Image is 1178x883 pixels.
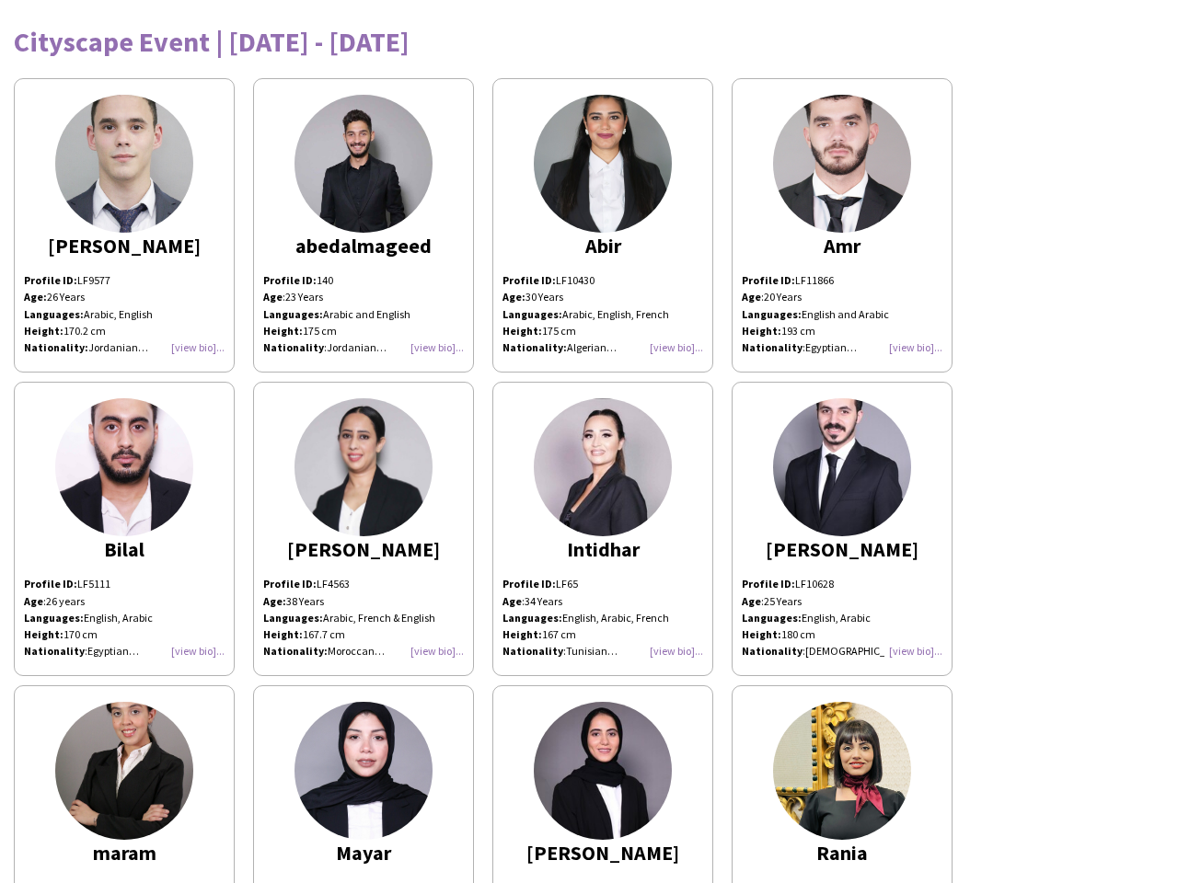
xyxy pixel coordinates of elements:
[294,702,433,840] img: thumb-35d2da39-8be6-4824-85cb-2cf367f06589.png
[24,844,225,861] div: maram
[263,237,464,254] div: abedalmageed
[502,307,562,321] strong: Languages:
[24,644,87,658] span: :
[742,290,761,304] b: Age
[263,307,323,321] strong: Languages:
[263,273,317,287] strong: Profile ID:
[55,398,193,536] img: thumb-166344793663263380b7e36.jpg
[742,340,805,354] span: :
[327,340,387,354] span: Jordanian
[502,577,556,591] strong: Profile ID:
[773,398,911,536] img: thumb-659d4d42d26dd.jpeg
[24,340,88,354] strong: Nationality:
[24,577,77,591] strong: Profile ID:
[263,324,303,338] strong: Height:
[55,95,193,233] img: thumb-167878260864103090c265a.jpg
[263,340,324,354] b: Nationality
[742,644,805,658] span: :
[24,610,225,643] p: English, Arabic 170 cm
[263,594,286,608] strong: Age:
[263,541,464,557] div: [PERSON_NAME]
[502,273,556,287] strong: Profile ID:
[742,273,795,287] strong: Profile ID:
[502,644,563,658] b: Nationality
[263,340,327,354] span: :
[764,594,802,608] span: 25 Years
[742,237,942,254] div: Amr
[534,95,672,233] img: thumb-fc3e0976-9115-4af5-98af-bfaaaaa2f1cd.jpg
[24,324,64,338] strong: Height:
[263,644,328,658] strong: Nationality:
[502,289,703,356] p: 30 Years Arabic, English, French 175 cm Algerian
[24,594,43,608] b: Age
[24,627,64,641] strong: Height:
[294,398,433,536] img: thumb-9b6fd660-ba35-4b88-a194-5e7aedc5b98e.png
[502,644,566,658] span: :
[263,611,323,625] strong: Languages:
[742,594,764,608] span: :
[502,290,525,304] strong: Age:
[294,95,433,233] img: thumb-33faf9b0-b7e5-4a64-b199-3db2782ea2c5.png
[263,306,464,357] p: Arabic and English 175 cm
[805,644,925,658] span: [DEMOGRAPHIC_DATA]
[502,844,703,861] div: [PERSON_NAME]
[263,576,464,592] p: LF4563
[742,290,764,304] span: :
[742,611,802,625] strong: Languages:
[773,702,911,840] img: thumb-ae90b02f-0bb0-4213-b908-a8d1efd67100.jpg
[562,611,669,625] span: English, Arabic, French
[24,272,225,356] p: LF9577 26 Years Arabic, English 170.2 cm Jordanian
[805,340,857,354] span: Egyptian
[764,290,802,304] span: 20 Years
[502,594,525,608] span: :
[263,290,285,304] span: :
[742,324,781,338] strong: Height:
[542,627,576,641] span: 167 cm
[24,611,84,625] strong: Languages:
[24,307,84,321] strong: Languages:
[263,627,303,641] strong: Height:
[502,272,703,289] p: LF10430
[502,594,522,608] b: Age
[502,611,562,625] strong: Languages:
[263,593,464,660] p: 38 Years Arabic, French & English 167.7 cm Moroccan
[502,576,703,592] p: LF65
[263,844,464,861] div: Mayar
[773,95,911,233] img: thumb-02cf2798-6248-4952-ab09-5e688612f561.jpg
[742,610,942,643] p: English, Arabic 180 cm
[502,541,703,557] div: Intidhar
[502,237,703,254] div: Abir
[742,577,795,591] strong: Profile ID:
[263,577,317,591] strong: Profile ID:
[742,594,761,608] b: Age
[742,627,781,641] strong: Height:
[46,594,85,608] span: 26 years
[502,324,542,338] strong: Height:
[502,627,542,641] strong: Height:
[742,844,942,861] div: Rania
[24,273,77,287] strong: Profile ID:
[742,576,942,592] p: LF10628
[55,702,193,840] img: thumb-16865658086486f3b05098e.jpg
[263,272,464,289] p: 140
[525,594,562,608] span: 34 Years
[742,644,803,658] b: Nationality
[24,237,225,254] div: [PERSON_NAME]
[534,702,672,840] img: thumb-661f94ac5e77e.jpg
[263,290,283,304] b: Age
[502,340,567,354] strong: Nationality:
[534,398,672,536] img: thumb-6478bdb6709c6.jpg
[14,28,1164,55] div: Cityscape Event | [DATE] - [DATE]
[742,340,803,354] b: Nationality
[742,306,942,339] p: English and Arabic 193 cm
[24,541,225,557] div: Bilal
[566,644,618,658] span: Tunisian
[24,644,85,658] b: Nationality
[742,541,942,557] div: [PERSON_NAME]
[87,644,139,658] span: Egyptian
[24,290,47,304] strong: Age:
[24,594,46,608] span: :
[24,576,225,592] p: LF5111
[742,307,802,321] strong: Languages:
[742,272,942,289] p: LF11866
